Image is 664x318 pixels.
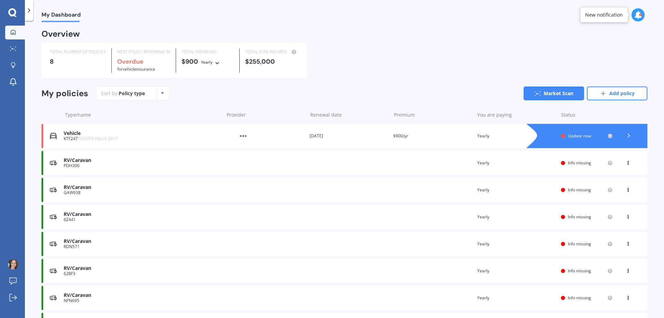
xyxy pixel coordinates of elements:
[64,211,220,217] div: RV/Caravan
[101,90,145,97] div: Sort by:
[64,157,220,163] div: RV/Caravan
[477,213,555,220] div: Yearly
[41,11,81,21] span: My Dashboard
[41,30,80,37] div: Overview
[477,187,555,193] div: Yearly
[561,111,613,118] div: Status
[64,190,220,195] div: GAW938
[64,265,220,271] div: RV/Caravan
[117,66,155,72] span: for Vehicle insurance
[64,298,220,303] div: NFN695
[50,48,106,55] div: TOTAL NUMBER OF POLICIES
[117,48,170,55] div: NEXT POLICY RENEWING IN
[50,160,57,166] img: RV/Caravan
[568,295,591,301] span: Info missing
[64,292,220,298] div: RV/Caravan
[182,58,234,66] div: $900
[568,133,591,139] span: Update now
[568,160,591,166] span: Info missing
[393,133,408,139] span: $900/yr
[477,294,555,301] div: Yearly
[50,133,57,139] img: Vehicle
[64,163,220,168] div: PDH300
[41,89,88,99] div: My policies
[568,187,591,193] span: Info missing
[182,48,234,55] div: TOTAL PREMIUMS
[310,133,388,139] div: [DATE]
[50,240,57,247] img: RV/Caravan
[117,57,144,66] b: Overdue
[585,11,623,18] div: New notification
[64,238,220,244] div: RV/Caravan
[50,213,57,220] img: RV/Caravan
[587,87,647,100] a: Add policy
[245,48,298,55] div: TOTAL SUM INSURED
[568,214,591,220] span: Info missing
[50,267,57,274] img: RV/Caravan
[477,133,555,139] div: Yearly
[477,267,555,274] div: Yearly
[50,58,106,65] div: 8
[245,58,298,65] div: $255,000
[64,217,220,222] div: 6Z441
[394,111,472,118] div: Premium
[568,268,591,274] span: Info missing
[50,187,57,193] img: RV/Caravan
[477,160,555,166] div: Yearly
[119,90,145,97] div: Policy type
[310,111,388,118] div: Renewal date
[64,244,220,249] div: RDN571
[78,136,118,142] span: TOYOTA HILUX 2017
[477,111,555,118] div: You are paying
[227,111,305,118] div: Provider
[8,259,18,270] img: ACg8ocKHrAPaBCnFZqJf39PfsuEhgK4tbFpBIYy7NUIKl7OifxSUOvs=s96-c
[50,294,57,301] img: RV/Caravan
[64,271,220,276] div: 628F3
[65,111,221,118] div: Type/name
[226,129,260,143] img: Other
[568,241,591,247] span: Info missing
[64,184,220,190] div: RV/Caravan
[201,59,213,66] div: Yearly
[64,136,220,141] div: KTF247
[524,87,584,100] a: Market Scan
[64,130,220,136] div: Vehicle
[477,240,555,247] div: Yearly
